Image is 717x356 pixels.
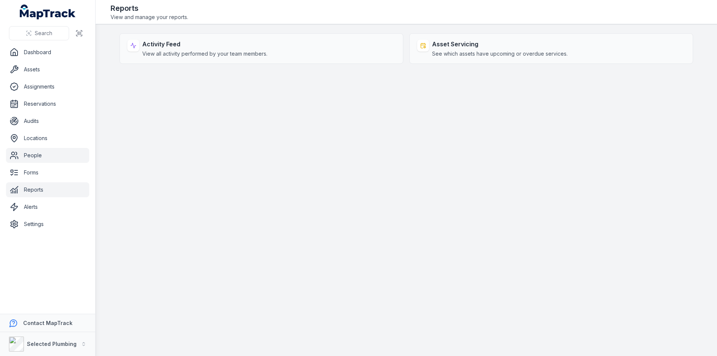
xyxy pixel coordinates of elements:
[6,45,89,60] a: Dashboard
[111,3,188,13] h2: Reports
[35,30,52,37] span: Search
[6,199,89,214] a: Alerts
[6,148,89,163] a: People
[6,114,89,129] a: Audits
[23,320,72,326] strong: Contact MapTrack
[111,13,188,21] span: View and manage your reports.
[432,40,568,49] strong: Asset Servicing
[409,33,693,64] a: Asset ServicingSee which assets have upcoming or overdue services.
[6,182,89,197] a: Reports
[27,341,77,347] strong: Selected Plumbing
[119,33,403,64] a: Activity FeedView all activity performed by your team members.
[6,79,89,94] a: Assignments
[6,96,89,111] a: Reservations
[6,165,89,180] a: Forms
[9,26,69,40] button: Search
[6,217,89,232] a: Settings
[432,50,568,58] span: See which assets have upcoming or overdue services.
[20,4,76,19] a: MapTrack
[142,40,267,49] strong: Activity Feed
[6,62,89,77] a: Assets
[6,131,89,146] a: Locations
[142,50,267,58] span: View all activity performed by your team members.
